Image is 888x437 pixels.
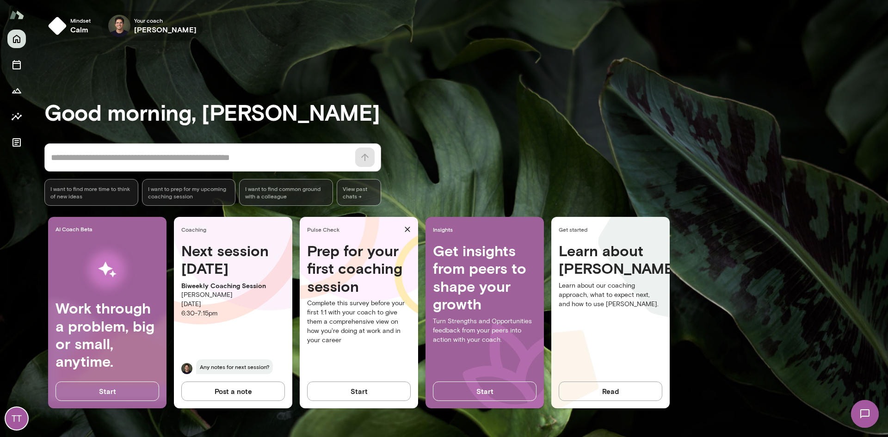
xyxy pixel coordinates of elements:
[7,30,26,48] button: Home
[55,225,163,233] span: AI Coach Beta
[44,179,138,206] div: I want to find more time to think of new ideas
[559,242,662,277] h4: Learn about [PERSON_NAME]
[142,179,236,206] div: I want to prep for my upcoming coaching session
[9,6,24,24] img: Mento
[559,281,662,309] p: Learn about our coaching approach, what to expect next, and how to use [PERSON_NAME].
[134,24,197,35] h6: [PERSON_NAME]
[181,363,192,374] img: Stephen
[245,185,327,200] span: I want to find common ground with a colleague
[433,242,536,313] h4: Get insights from peers to shape your growth
[181,226,289,233] span: Coaching
[181,382,285,401] button: Post a note
[44,11,98,41] button: Mindsetcalm
[307,382,411,401] button: Start
[102,11,203,41] div: Stephen SalinasYour coach[PERSON_NAME]
[148,185,230,200] span: I want to prep for my upcoming coaching session
[55,382,159,401] button: Start
[108,15,130,37] img: Stephen Salinas
[7,55,26,74] button: Sessions
[48,17,67,35] img: mindset
[6,407,28,430] div: TT
[433,382,536,401] button: Start
[196,359,273,374] span: Any notes for next session?
[7,133,26,152] button: Documents
[50,185,132,200] span: I want to find more time to think of new ideas
[181,309,285,318] p: 6:30 - 7:15pm
[181,290,285,300] p: [PERSON_NAME]
[239,179,333,206] div: I want to find common ground with a colleague
[134,17,197,24] span: Your coach
[55,299,159,370] h4: Work through a problem, big or small, anytime.
[433,317,536,345] p: Turn Strengths and Opportunities feedback from your peers into action with your coach.
[307,226,401,233] span: Pulse Check
[44,99,888,125] h3: Good morning, [PERSON_NAME]
[181,300,285,309] p: [DATE]
[559,226,666,233] span: Get started
[433,226,540,233] span: Insights
[559,382,662,401] button: Read
[7,81,26,100] button: Growth Plan
[307,242,411,295] h4: Prep for your first coaching session
[66,240,148,299] img: AI Workflows
[181,242,285,277] h4: Next session [DATE]
[307,299,411,345] p: Complete this survey before your first 1:1 with your coach to give them a comprehensive view on h...
[70,17,91,24] span: Mindset
[337,179,381,206] span: View past chats ->
[70,24,91,35] h6: calm
[7,107,26,126] button: Insights
[181,281,285,290] p: Biweekly Coaching Session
